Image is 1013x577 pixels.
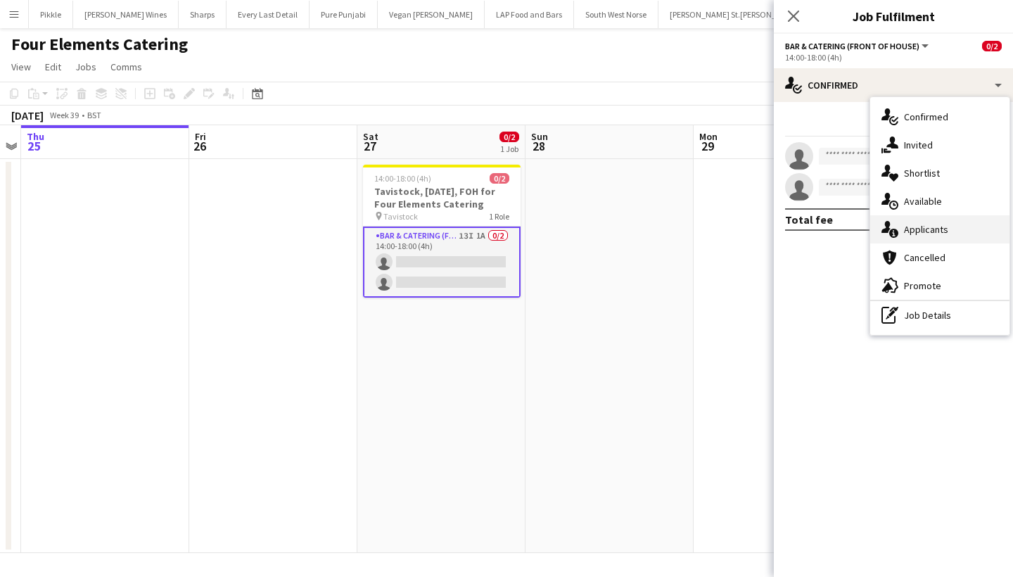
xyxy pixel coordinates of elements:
[658,1,812,28] button: [PERSON_NAME] St.[PERSON_NAME]
[363,130,378,143] span: Sat
[29,1,73,28] button: Pikkle
[374,173,431,184] span: 14:00-18:00 (4h)
[697,138,718,154] span: 29
[904,251,945,264] span: Cancelled
[529,138,548,154] span: 28
[361,138,378,154] span: 27
[490,173,509,184] span: 0/2
[904,139,933,151] span: Invited
[45,61,61,73] span: Edit
[378,1,485,28] button: Vegan [PERSON_NAME]
[500,144,518,154] div: 1 Job
[904,279,941,292] span: Promote
[383,211,418,222] span: Tavistock
[11,34,188,55] h1: Four Elements Catering
[195,130,206,143] span: Fri
[179,1,227,28] button: Sharps
[310,1,378,28] button: Pure Punjabi
[785,41,919,51] span: Bar & Catering (Front of House)
[70,58,102,76] a: Jobs
[574,1,658,28] button: South West Norse
[11,108,44,122] div: [DATE]
[11,61,31,73] span: View
[870,301,1009,329] div: Job Details
[46,110,82,120] span: Week 39
[39,58,67,76] a: Edit
[75,61,96,73] span: Jobs
[904,167,940,179] span: Shortlist
[489,211,509,222] span: 1 Role
[73,1,179,28] button: [PERSON_NAME] Wines
[227,1,310,28] button: Every Last Detail
[363,227,521,298] app-card-role: Bar & Catering (Front of House)13I1A0/214:00-18:00 (4h)
[774,7,1013,25] h3: Job Fulfilment
[785,213,833,227] div: Total fee
[499,132,519,142] span: 0/2
[699,130,718,143] span: Mon
[485,1,574,28] button: LAP Food and Bars
[785,41,931,51] button: Bar & Catering (Front of House)
[904,195,942,208] span: Available
[363,165,521,298] app-job-card: 14:00-18:00 (4h)0/2Tavistock, [DATE], FOH for Four Elements Catering Tavistock1 RoleBar & Caterin...
[904,223,948,236] span: Applicants
[110,61,142,73] span: Comms
[904,110,948,123] span: Confirmed
[193,138,206,154] span: 26
[785,52,1002,63] div: 14:00-18:00 (4h)
[6,58,37,76] a: View
[531,130,548,143] span: Sun
[25,138,44,154] span: 25
[982,41,1002,51] span: 0/2
[27,130,44,143] span: Thu
[363,185,521,210] h3: Tavistock, [DATE], FOH for Four Elements Catering
[774,68,1013,102] div: Confirmed
[87,110,101,120] div: BST
[105,58,148,76] a: Comms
